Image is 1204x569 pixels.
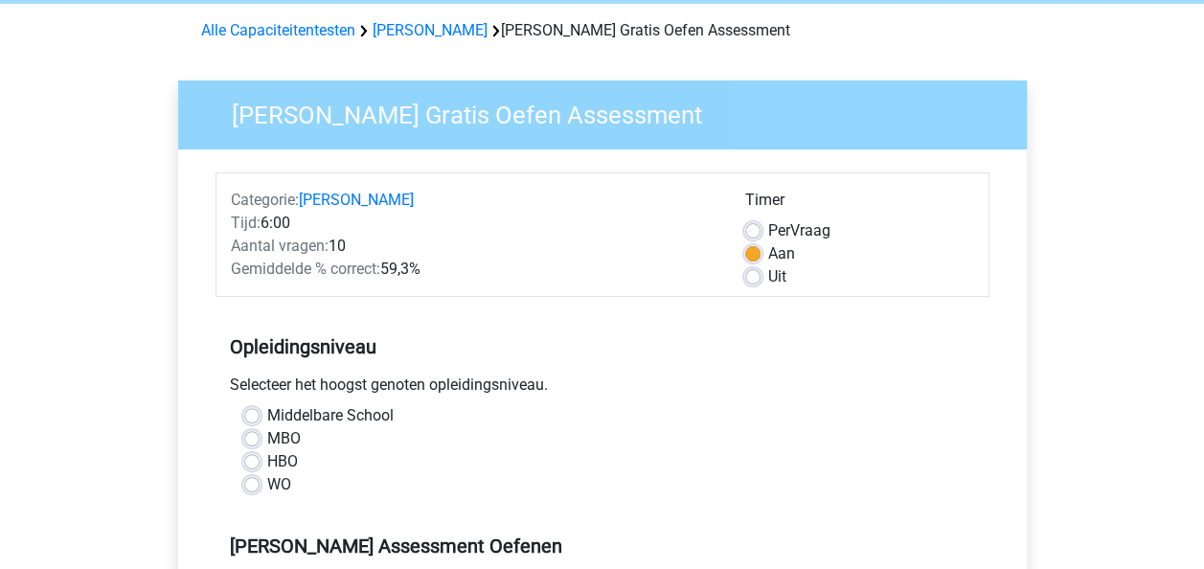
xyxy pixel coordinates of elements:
div: [PERSON_NAME] Gratis Oefen Assessment [193,19,1011,42]
span: Aantal vragen: [231,237,329,255]
label: MBO [267,427,301,450]
div: 6:00 [216,212,731,235]
a: Alle Capaciteitentesten [201,21,355,39]
label: Vraag [768,219,830,242]
h5: Opleidingsniveau [230,328,975,366]
a: [PERSON_NAME] [299,191,414,209]
span: Categorie: [231,191,299,209]
span: Tijd: [231,214,261,232]
span: Gemiddelde % correct: [231,260,380,278]
div: Selecteer het hoogst genoten opleidingsniveau. [216,374,989,404]
label: WO [267,473,291,496]
div: 59,3% [216,258,731,281]
div: Timer [745,189,974,219]
label: Aan [768,242,795,265]
label: Uit [768,265,786,288]
span: Per [768,221,790,239]
label: Middelbare School [267,404,394,427]
div: 10 [216,235,731,258]
h3: [PERSON_NAME] Gratis Oefen Assessment [209,93,1012,130]
a: [PERSON_NAME] [373,21,488,39]
label: HBO [267,450,298,473]
h5: [PERSON_NAME] Assessment Oefenen [230,535,975,558]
